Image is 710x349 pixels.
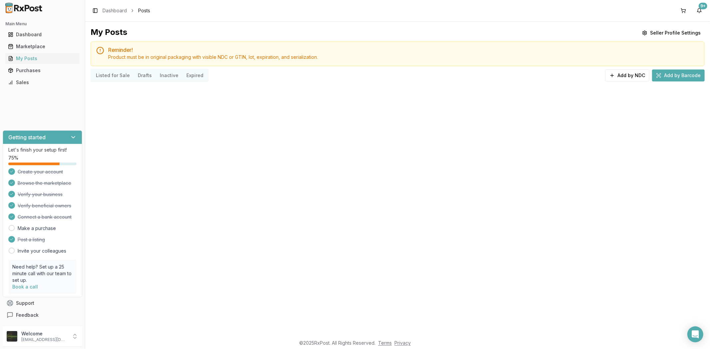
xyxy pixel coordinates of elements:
div: Dashboard [8,31,77,38]
img: User avatar [7,331,17,342]
p: Let's finish your setup first! [8,147,77,153]
div: My Posts [91,27,127,39]
span: Feedback [16,312,39,318]
div: Purchases [8,67,77,74]
span: Post a listing [18,236,45,243]
nav: breadcrumb [103,7,150,14]
div: Product must be in original packaging with visible NDC or GTIN, lot, expiration, and serialization. [108,54,699,60]
h2: Main Menu [5,21,80,27]
span: Browse the marketplace [18,180,71,186]
div: Open Intercom Messenger [687,326,703,342]
div: Marketplace [8,43,77,50]
button: Seller Profile Settings [638,27,705,39]
img: RxPost Logo [3,3,45,13]
button: Add by Barcode [652,69,705,81]
span: Create your account [18,169,63,175]
div: Sales [8,79,77,86]
h3: Getting started [8,133,46,141]
p: [EMAIL_ADDRESS][DOMAIN_NAME] [21,337,68,342]
a: Marketplace [5,41,80,53]
button: Add by NDC [605,69,649,81]
div: 9+ [699,3,707,9]
button: Feedback [3,309,82,321]
a: Purchases [5,64,80,76]
button: Marketplace [3,41,82,52]
span: 75 % [8,155,18,161]
span: Verify beneficial owners [18,202,71,209]
button: Listed for Sale [92,70,134,81]
a: Sales [5,76,80,88]
button: Inactive [156,70,182,81]
button: 9+ [694,5,705,16]
h5: Reminder! [108,47,699,53]
a: Book a call [12,284,38,290]
button: Dashboard [3,29,82,40]
button: Support [3,297,82,309]
a: My Posts [5,53,80,64]
p: Welcome [21,330,68,337]
a: Make a purchase [18,225,56,232]
a: Dashboard [103,7,127,14]
a: Dashboard [5,29,80,41]
button: My Posts [3,53,82,64]
p: Need help? Set up a 25 minute call with our team to set up. [12,264,73,284]
button: Drafts [134,70,156,81]
span: Posts [138,7,150,14]
button: Purchases [3,65,82,76]
button: Expired [182,70,207,81]
a: Terms [378,340,392,346]
div: My Posts [8,55,77,62]
a: Privacy [394,340,411,346]
a: Invite your colleagues [18,248,66,254]
span: Verify your business [18,191,63,198]
button: Sales [3,77,82,88]
span: Connect a bank account [18,214,72,220]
